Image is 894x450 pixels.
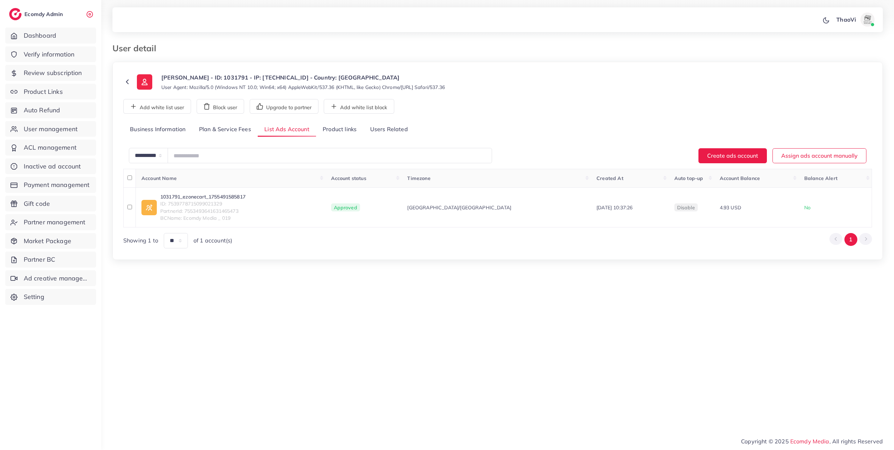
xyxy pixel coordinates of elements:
p: [PERSON_NAME] - ID: 1031791 - IP: [TECHNICAL_ID] - Country: [GEOGRAPHIC_DATA] [161,73,445,82]
span: PartnerId: 7553493641631465473 [160,208,246,215]
span: Gift code [24,199,50,208]
a: Dashboard [5,28,96,44]
span: User management [24,125,78,134]
span: Balance Alert [804,175,837,181]
a: Inactive ad account [5,158,96,174]
small: User Agent: Mozilla/5.0 (Windows NT 10.0; Win64; x64) AppleWebKit/537.36 (KHTML, like Gecko) Chro... [161,84,445,91]
span: Dashboard [24,31,56,40]
span: Account Balance [720,175,760,181]
span: Partner management [24,218,86,227]
a: ACL management [5,140,96,156]
a: Payment management [5,177,96,193]
span: Product Links [24,87,63,96]
img: avatar [860,13,874,27]
a: Product links [316,122,363,137]
p: ThaoVi [836,15,856,24]
span: of 1 account(s) [193,237,232,245]
span: Payment management [24,180,90,189]
a: Review subscription [5,65,96,81]
span: Copyright © 2025 [741,437,883,445]
a: Partner management [5,214,96,230]
span: BCName: Ecomdy Media _ 019 [160,215,246,222]
span: [DATE] 10:37:26 [596,204,632,211]
a: logoEcomdy Admin [9,8,65,20]
span: [GEOGRAPHIC_DATA]/[GEOGRAPHIC_DATA] [407,204,511,211]
a: Auto Refund [5,102,96,118]
span: Account Name [141,175,177,181]
h2: Ecomdy Admin [24,11,65,17]
img: logo [9,8,22,20]
span: ACL management [24,143,76,152]
a: Partner BC [5,252,96,268]
span: Ad creative management [24,274,91,283]
a: Business Information [123,122,192,137]
img: ic-user-info.36bf1079.svg [137,74,152,90]
span: Auto Refund [24,106,60,115]
a: Setting [5,289,96,305]
a: Gift code [5,196,96,212]
span: Verify information [24,50,75,59]
span: Created At [596,175,623,181]
button: Add white list user [123,99,191,114]
span: Inactive ad account [24,162,81,171]
a: Users Related [363,122,414,137]
span: Timezone [407,175,430,181]
span: Review subscription [24,68,82,77]
span: 4.93 USD [720,204,741,211]
a: 1031791_ezonecart_1755491585817 [160,193,246,200]
button: Create ads account [698,148,767,163]
span: Market Package [24,237,71,246]
img: ic-ad-info.7fc67b75.svg [141,200,157,215]
a: List Ads Account [258,122,316,137]
button: Add white list block [324,99,394,114]
span: disable [677,204,695,211]
span: Auto top-up [674,175,703,181]
a: Verify information [5,46,96,62]
a: User management [5,121,96,137]
span: ID: 7539778715099021329 [160,200,246,207]
span: Showing 1 to [123,237,158,245]
span: Setting [24,292,44,301]
h3: User detail [112,43,162,53]
a: Ecomdy Media [790,438,829,445]
button: Go to page 1 [844,233,857,246]
span: Approved [331,203,360,212]
span: Partner BC [24,255,56,264]
a: Product Links [5,84,96,100]
button: Assign ads account manually [772,148,866,163]
a: Market Package [5,233,96,249]
ul: Pagination [829,233,872,246]
span: No [804,204,811,211]
button: Block user [197,99,244,114]
button: Upgrade to partner [250,99,318,114]
span: Account status [331,175,366,181]
a: Ad creative management [5,270,96,286]
a: ThaoViavatar [833,13,877,27]
a: Plan & Service Fees [192,122,258,137]
span: , All rights Reserved [829,437,883,445]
